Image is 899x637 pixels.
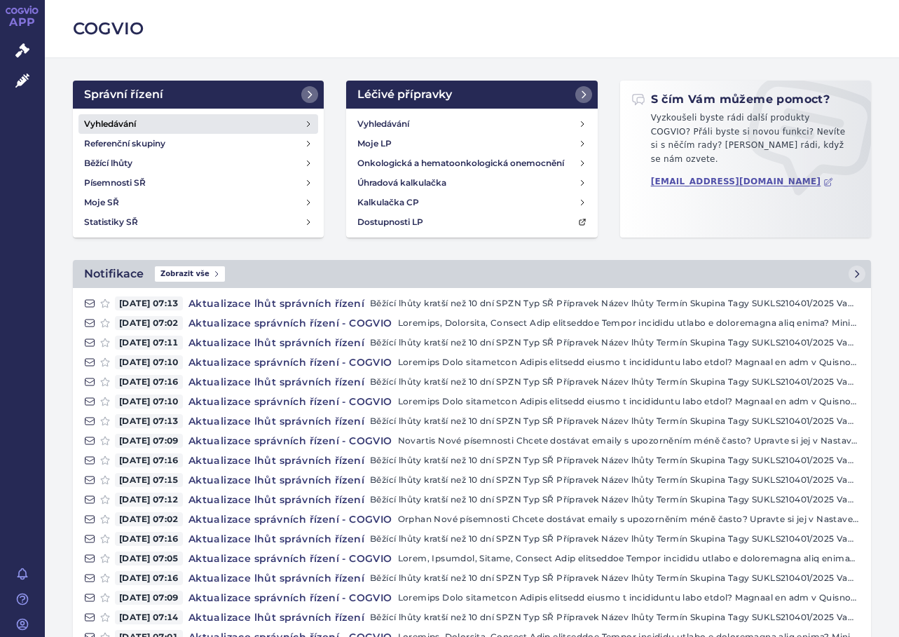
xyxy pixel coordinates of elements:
p: Vyzkoušeli byste rádi další produkty COGVIO? Přáli byste si novou funkci? Nevíte si s něčím rady?... [631,111,860,172]
span: [DATE] 07:12 [115,493,183,507]
h2: Léčivé přípravky [357,86,452,103]
h4: Běžící lhůty [84,156,132,170]
h2: COGVIO [73,17,871,41]
p: Loremips, Dolorsita, Consect Adip elitseddoe Tempor incididu utlabo e doloremagna aliq enima? Min... [398,316,860,330]
h4: Aktualizace lhůt správních řízení [183,414,370,428]
span: [DATE] 07:10 [115,355,183,369]
p: Běžící lhůty kratší než 10 dní SPZN Typ SŘ Přípravek Název lhůty Termín Skupina Tagy SUKLS210401/... [370,532,860,546]
h4: Aktualizace správních řízení - COGVIO [183,512,398,526]
span: [DATE] 07:16 [115,375,183,389]
a: Léčivé přípravky [346,81,597,109]
span: [DATE] 07:02 [115,512,183,526]
a: NotifikaceZobrazit vše [73,260,871,288]
h4: Aktualizace správních řízení - COGVIO [183,395,398,409]
p: Běžící lhůty kratší než 10 dní SPZN Typ SŘ Přípravek Název lhůty Termín Skupina Tagy SUKLS210401/... [370,493,860,507]
h4: Aktualizace správních řízení - COGVIO [183,355,398,369]
h4: Vyhledávání [357,117,409,131]
h4: Písemnosti SŘ [84,176,146,190]
h4: Moje LP [357,137,392,151]
h2: Notifikace [84,266,144,282]
a: Písemnosti SŘ [78,173,318,193]
span: [DATE] 07:16 [115,571,183,585]
p: Orphan Nové písemnosti Chcete dostávat emaily s upozorněním méně často? Upravte si jej v Nastaven... [398,512,860,526]
span: [DATE] 07:16 [115,453,183,467]
span: [DATE] 07:10 [115,395,183,409]
p: Loremips Dolo sitametcon Adipis elitsedd eiusmo t incididuntu labo etdol? Magnaal en adm v Quisno... [398,591,860,605]
a: Kalkulačka CP [352,193,591,212]
a: Správní řízení [73,81,324,109]
h4: Aktualizace lhůt správních řízení [183,610,370,624]
p: Běžící lhůty kratší než 10 dní SPZN Typ SŘ Přípravek Název lhůty Termín Skupina Tagy SUKLS210401/... [370,473,860,487]
h4: Aktualizace lhůt správních řízení [183,532,370,546]
p: Běžící lhůty kratší než 10 dní SPZN Typ SŘ Přípravek Název lhůty Termín Skupina Tagy SUKLS210401/... [370,296,860,310]
h4: Referenční skupiny [84,137,165,151]
span: [DATE] 07:09 [115,434,183,448]
span: [DATE] 07:13 [115,296,183,310]
h2: S čím Vám můžeme pomoct? [631,92,830,107]
a: Referenční skupiny [78,134,318,153]
h4: Aktualizace lhůt správních řízení [183,336,370,350]
h4: Aktualizace lhůt správních řízení [183,375,370,389]
h4: Aktualizace lhůt správních řízení [183,453,370,467]
p: Loremips Dolo sitametcon Adipis elitsedd eiusmo t incididuntu labo etdol? Magnaal en adm v Quisno... [398,395,860,409]
h4: Vyhledávání [84,117,136,131]
h4: Aktualizace lhůt správních řízení [183,493,370,507]
h4: Aktualizace lhůt správních řízení [183,571,370,585]
a: Úhradová kalkulačka [352,173,591,193]
span: Zobrazit vše [155,266,225,282]
a: Vyhledávání [352,114,591,134]
span: [DATE] 07:11 [115,336,183,350]
a: Statistiky SŘ [78,212,318,232]
h4: Aktualizace správních řízení - COGVIO [183,591,398,605]
p: Loremips Dolo sitametcon Adipis elitsedd eiusmo t incididuntu labo etdol? Magnaal en adm v Quisno... [398,355,860,369]
a: Dostupnosti LP [352,212,591,232]
a: Vyhledávání [78,114,318,134]
h4: Aktualizace správních řízení - COGVIO [183,316,398,330]
a: Moje SŘ [78,193,318,212]
h4: Statistiky SŘ [84,215,138,229]
p: Běžící lhůty kratší než 10 dní SPZN Typ SŘ Přípravek Název lhůty Termín Skupina Tagy SUKLS210401/... [370,610,860,624]
h4: Kalkulačka CP [357,196,419,210]
span: [DATE] 07:14 [115,610,183,624]
span: [DATE] 07:15 [115,473,183,487]
h4: Aktualizace správních řízení - COGVIO [183,552,398,566]
span: [DATE] 07:02 [115,316,183,330]
h4: Dostupnosti LP [357,215,423,229]
p: Běžící lhůty kratší než 10 dní SPZN Typ SŘ Přípravek Název lhůty Termín Skupina Tagy SUKLS210401/... [370,414,860,428]
a: [EMAIL_ADDRESS][DOMAIN_NAME] [651,177,834,187]
p: Lorem, Ipsumdol, Sitame, Consect Adip elitseddoe Tempor incididu utlabo e doloremagna aliq enima?... [398,552,860,566]
span: [DATE] 07:05 [115,552,183,566]
h4: Aktualizace správních řízení - COGVIO [183,434,398,448]
h4: Moje SŘ [84,196,119,210]
span: [DATE] 07:09 [115,591,183,605]
h4: Aktualizace lhůt správních řízení [183,296,370,310]
h4: Úhradová kalkulačka [357,176,446,190]
p: Běžící lhůty kratší než 10 dní SPZN Typ SŘ Přípravek Název lhůty Termín Skupina Tagy SUKLS210401/... [370,336,860,350]
a: Moje LP [352,134,591,153]
p: Běžící lhůty kratší než 10 dní SPZN Typ SŘ Přípravek Název lhůty Termín Skupina Tagy SUKLS210401/... [370,571,860,585]
span: [DATE] 07:16 [115,532,183,546]
p: Běžící lhůty kratší než 10 dní SPZN Typ SŘ Přípravek Název lhůty Termín Skupina Tagy SUKLS210401/... [370,375,860,389]
h4: Onkologická a hematoonkologická onemocnění [357,156,564,170]
span: [DATE] 07:13 [115,414,183,428]
a: Onkologická a hematoonkologická onemocnění [352,153,591,173]
p: Novartis Nové písemnosti Chcete dostávat emaily s upozorněním méně často? Upravte si jej v Nastav... [398,434,860,448]
h4: Aktualizace lhůt správních řízení [183,473,370,487]
p: Běžící lhůty kratší než 10 dní SPZN Typ SŘ Přípravek Název lhůty Termín Skupina Tagy SUKLS210401/... [370,453,860,467]
a: Běžící lhůty [78,153,318,173]
h2: Správní řízení [84,86,163,103]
